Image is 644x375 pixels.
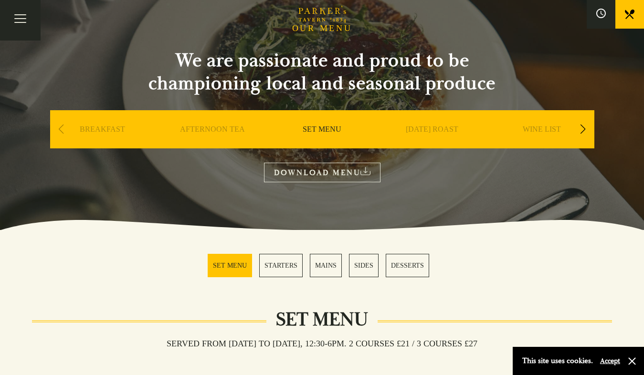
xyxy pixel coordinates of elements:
[264,163,380,182] a: DOWNLOAD MENU
[386,254,429,277] a: 5 / 5
[180,125,245,163] a: AFTERNOON TEA
[80,125,125,163] a: BREAKFAST
[131,49,513,95] h2: We are passionate and proud to be championing local and seasonal produce
[406,125,458,163] a: [DATE] ROAST
[266,308,378,331] h2: Set Menu
[270,110,375,177] div: 3 / 9
[489,110,594,177] div: 5 / 9
[160,110,265,177] div: 2 / 9
[522,354,593,368] p: This site uses cookies.
[380,110,485,177] div: 4 / 9
[600,356,620,365] button: Accept
[349,254,379,277] a: 4 / 5
[310,254,342,277] a: 3 / 5
[292,23,352,34] h1: OUR MENU
[627,356,637,366] button: Close and accept
[303,125,341,163] a: SET MENU
[577,119,590,140] div: Next slide
[523,125,561,163] a: WINE LIST
[259,254,303,277] a: 2 / 5
[50,110,155,177] div: 1 / 9
[157,338,487,349] h3: Served from [DATE] to [DATE], 12:30-6pm. 2 COURSES £21 / 3 COURSES £27
[208,254,252,277] a: 1 / 5
[55,119,68,140] div: Previous slide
